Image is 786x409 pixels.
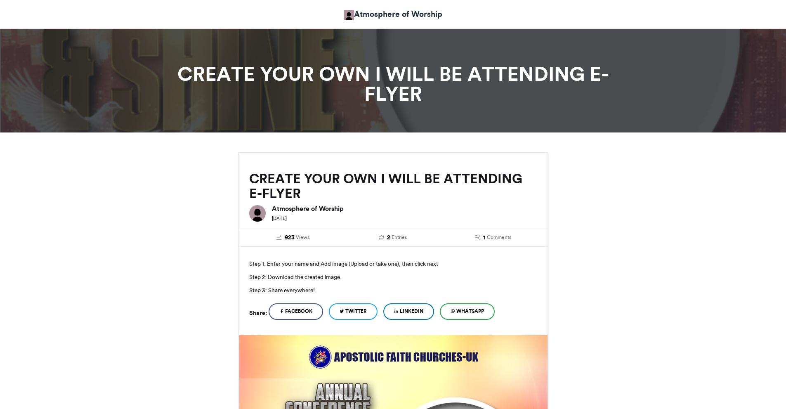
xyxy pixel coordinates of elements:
[392,234,407,241] span: Entries
[285,307,312,315] span: Facebook
[249,171,537,201] h2: CREATE YOUR OWN I WILL BE ATTENDING E-FLYER
[164,64,622,104] h1: CREATE YOUR OWN I WILL BE ATTENDING E-FLYER
[272,205,537,212] h6: Atmosphere of Worship
[296,234,309,241] span: Views
[249,257,537,297] p: Step 1: Enter your name and Add image (Upload or take one), then click next Step 2: Download the ...
[487,234,511,241] span: Comments
[269,303,323,320] a: Facebook
[249,205,266,222] img: Atmosphere of Worship
[400,307,423,315] span: LinkedIn
[440,303,495,320] a: WhatsApp
[285,233,295,242] span: 923
[249,307,267,318] h5: Share:
[387,233,390,242] span: 2
[483,233,486,242] span: 1
[449,233,537,242] a: 1 Comments
[344,10,354,20] img: Atmosphere Of Worship
[344,8,442,20] a: Atmosphere of Worship
[345,307,367,315] span: Twitter
[349,233,437,242] a: 2 Entries
[272,215,287,221] small: [DATE]
[456,307,484,315] span: WhatsApp
[329,303,378,320] a: Twitter
[383,303,434,320] a: LinkedIn
[249,233,337,242] a: 923 Views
